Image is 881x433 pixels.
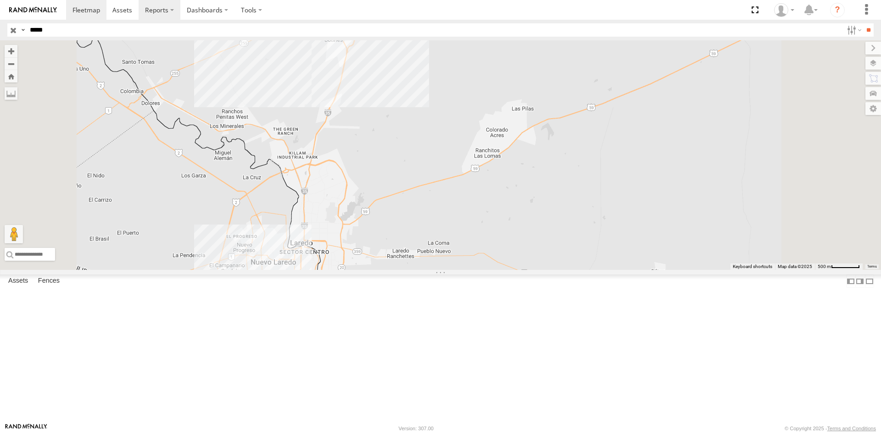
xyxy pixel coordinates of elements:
[865,102,881,115] label: Map Settings
[771,3,797,17] div: Ryan Roxas
[778,264,812,269] span: Map data ©2025
[843,23,863,37] label: Search Filter Options
[9,7,57,13] img: rand-logo.svg
[846,274,855,288] label: Dock Summary Table to the Left
[818,264,831,269] span: 500 m
[19,23,27,37] label: Search Query
[867,265,877,269] a: Terms (opens in new tab)
[5,57,17,70] button: Zoom out
[855,274,864,288] label: Dock Summary Table to the Right
[5,424,47,433] a: Visit our Website
[733,263,772,270] button: Keyboard shortcuts
[5,87,17,100] label: Measure
[33,275,64,288] label: Fences
[865,274,874,288] label: Hide Summary Table
[830,3,845,17] i: ?
[4,275,33,288] label: Assets
[785,426,876,431] div: © Copyright 2025 -
[399,426,434,431] div: Version: 307.00
[827,426,876,431] a: Terms and Conditions
[5,70,17,82] button: Zoom Home
[5,45,17,57] button: Zoom in
[815,263,863,270] button: Map Scale: 500 m per 59 pixels
[5,225,23,243] button: Drag Pegman onto the map to open Street View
